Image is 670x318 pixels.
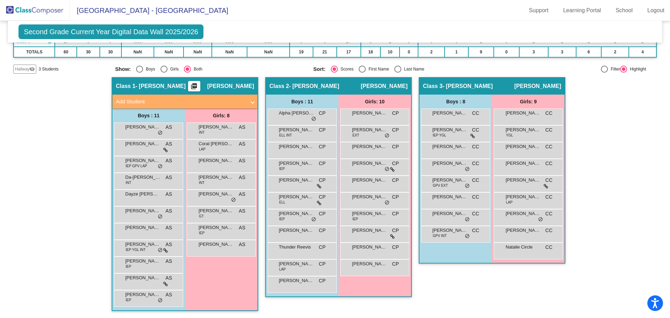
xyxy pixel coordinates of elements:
[279,126,314,133] span: [PERSON_NAME]
[135,83,186,90] span: - [PERSON_NAME]
[199,224,233,231] span: [PERSON_NAME]
[465,183,470,189] span: do_not_disturb_alt
[506,160,541,167] span: [PERSON_NAME]
[125,241,160,248] span: [PERSON_NAME]
[279,227,314,234] span: [PERSON_NAME]
[472,177,479,184] span: CC
[545,110,552,117] span: CC
[279,143,314,150] span: [PERSON_NAME]
[418,47,445,57] td: 2
[338,66,353,72] div: Scores
[165,140,172,148] span: AS
[115,66,131,72] span: Show:
[492,95,565,109] div: Girls: 9
[545,160,552,167] span: CC
[319,143,326,150] span: CP
[199,157,233,164] span: [PERSON_NAME]
[158,214,163,220] span: do_not_disturb_alt
[126,180,131,185] span: INT
[125,157,160,164] span: [PERSON_NAME]
[432,227,467,234] span: [PERSON_NAME]
[239,191,245,198] span: AS
[432,177,467,184] span: [PERSON_NAME]
[380,47,400,57] td: 10
[352,210,387,217] span: [PERSON_NAME] [PERSON_NAME]
[352,126,387,133] span: [PERSON_NAME]
[279,193,314,200] span: [PERSON_NAME]
[311,217,316,222] span: do_not_disturb_alt
[506,244,541,251] span: Natalie Circle
[279,216,285,222] span: IEP
[608,66,620,72] div: Filter
[385,167,389,172] span: do_not_disturb_alt
[158,164,163,169] span: do_not_disturb_alt
[506,177,541,184] span: [PERSON_NAME]
[239,157,245,164] span: AS
[506,126,541,133] span: [PERSON_NAME]
[385,200,389,206] span: do_not_disturb_alt
[125,274,160,281] span: [PERSON_NAME]
[126,247,146,252] span: IEP YGL INT
[125,140,160,147] span: [PERSON_NAME]
[433,133,446,138] span: IEP YGL
[115,66,308,73] mat-radio-group: Select an option
[38,66,58,72] span: 3 Students
[442,83,493,90] span: - [PERSON_NAME]
[154,47,184,57] td: NaN
[313,66,326,72] span: Sort:
[352,160,387,167] span: [PERSON_NAME]
[392,210,399,217] span: CP
[165,157,172,164] span: AS
[361,83,408,90] span: [PERSON_NAME]
[558,5,607,16] a: Learning Portal
[392,110,399,117] span: CP
[472,160,479,167] span: CC
[519,47,548,57] td: 3
[239,124,245,131] span: AS
[112,109,185,123] div: Boys : 11
[199,207,233,214] span: [PERSON_NAME]
[279,166,285,171] span: IEP
[319,126,326,134] span: CP
[279,110,314,117] span: Alpha [PERSON_NAME]
[545,143,552,150] span: CC
[143,66,155,72] div: Boys
[279,160,314,167] span: [PERSON_NAME]
[165,174,172,181] span: AS
[468,47,493,57] td: 9
[116,83,135,90] span: Class 1
[188,81,200,91] button: Print Students Details
[432,210,467,217] span: [PERSON_NAME]
[239,207,245,215] span: AS
[433,183,448,188] span: GPV EXT
[506,210,541,217] span: [PERSON_NAME]
[199,241,233,248] span: [PERSON_NAME]
[279,210,314,217] span: [PERSON_NAME]
[199,180,204,185] span: INT
[545,210,552,217] span: CC
[352,193,387,200] span: [PERSON_NAME] [PERSON_NAME]
[352,227,387,234] span: [PERSON_NAME]
[165,207,172,215] span: AS
[269,83,289,90] span: Class 2
[185,109,258,123] div: Girls: 8
[199,147,206,152] span: LAP
[433,233,447,238] span: GPV INT
[392,160,399,167] span: CP
[70,5,228,16] span: [GEOGRAPHIC_DATA] - [GEOGRAPHIC_DATA]
[55,47,77,57] td: 60
[432,143,467,150] span: [PERSON_NAME]
[319,110,326,117] span: CP
[352,133,359,138] span: EXT
[279,133,292,138] span: ELL INT
[212,47,247,57] td: NaN
[247,47,289,57] td: NaN
[361,47,381,57] td: 18
[319,260,326,268] span: CP
[29,66,35,72] mat-icon: visibility_off
[158,298,163,303] span: do_not_disturb_alt
[432,193,467,200] span: [PERSON_NAME]
[445,47,468,57] td: 1
[576,47,601,57] td: 6
[400,47,418,57] td: 0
